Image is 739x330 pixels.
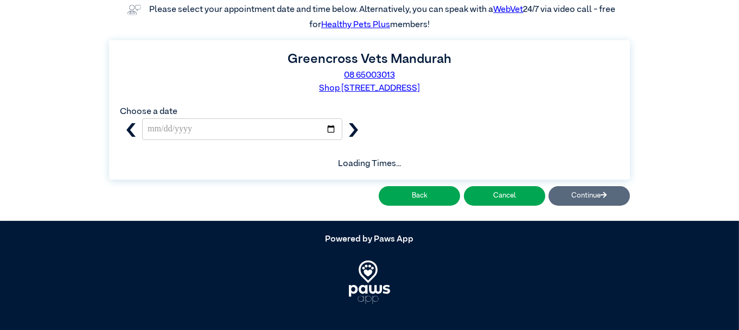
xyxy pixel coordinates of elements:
[109,235,630,245] h5: Powered by Paws App
[379,186,460,205] button: Back
[124,1,144,18] img: vet
[344,71,395,80] a: 08 65003013
[319,84,420,93] a: Shop [STREET_ADDRESS]
[321,21,390,29] a: Healthy Pets Plus
[349,261,391,304] img: PawsApp
[149,5,617,29] label: Please select your appointment date and time below. Alternatively, you can speak with a 24/7 via ...
[114,150,624,170] div: Loading Times...
[464,186,545,205] button: Cancel
[120,107,177,116] label: Choose a date
[288,53,451,66] label: Greencross Vets Mandurah
[493,5,523,14] a: WebVet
